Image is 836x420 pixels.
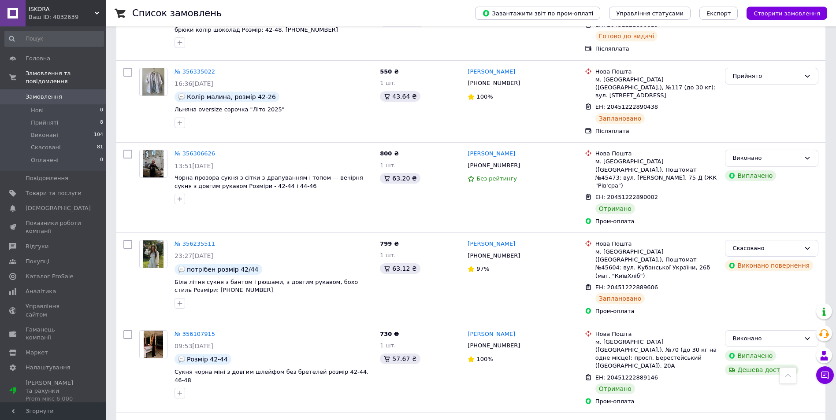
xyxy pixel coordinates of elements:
span: 1 шт. [380,342,396,349]
div: Виплачено [725,170,776,181]
div: Післяплата [595,45,718,53]
span: Каталог ProSale [26,273,73,280]
div: Ваш ID: 4032639 [29,13,106,21]
span: Без рейтингу [476,175,517,182]
a: Фото товару [139,68,167,96]
span: Покупці [26,258,49,265]
img: :speech_balloon: [178,93,185,100]
div: Пром-оплата [595,398,718,405]
a: Створити замовлення [738,10,827,16]
img: :speech_balloon: [178,356,185,363]
a: Льняна oversize сорочка "Літо 2025" [175,106,285,113]
div: Виконано [732,334,800,343]
div: 63.20 ₴ [380,173,420,184]
div: Виконано [732,154,800,163]
img: Фото товару [144,331,163,358]
div: Готово до видачі [595,31,658,41]
div: м. [GEOGRAPHIC_DATA] ([GEOGRAPHIC_DATA].), Поштомат №45604: вул. Кубанської України, 26б (маг. "К... [595,248,718,280]
div: [PHONE_NUMBER] [466,160,522,171]
span: Головна [26,55,50,63]
button: Експорт [699,7,738,20]
span: Гаманець компанії [26,326,82,342]
a: [PERSON_NAME] [468,68,515,76]
a: [PERSON_NAME] [468,330,515,339]
div: Нова Пошта [595,330,718,338]
a: Сукня чорна міні з довгим шлейфом без бретелей розмір 42-44. 46-48 [175,368,368,383]
button: Створити замовлення [747,7,827,20]
div: Нова Пошта [595,240,718,248]
span: Показники роботи компанії [26,219,82,235]
span: Виконані [31,131,58,139]
button: Завантажити звіт по пром-оплаті [475,7,600,20]
div: Скасовано [732,244,800,253]
span: Розмір 42-44 [187,356,228,363]
span: Завантажити звіт по пром-оплаті [482,9,593,17]
span: 800 ₴ [380,150,399,157]
div: Отримано [595,203,635,214]
span: 97% [476,265,489,272]
span: ЕН: 20451222890819 [595,22,658,28]
div: [PHONE_NUMBER] [466,340,522,351]
span: Колір малина, розмір 42-26 [187,93,276,100]
span: Створити замовлення [754,10,820,17]
a: [PERSON_NAME] [468,240,515,248]
a: Фото товару [139,150,167,178]
span: ЕН: 20451222890002 [595,194,658,200]
div: Післяплата [595,127,718,135]
span: Оплачені [31,156,59,164]
span: 100% [476,356,493,362]
span: 13:51[DATE] [175,162,213,169]
div: Виплачено [725,350,776,361]
span: Управління сайтом [26,302,82,318]
div: Нова Пошта [595,68,718,76]
span: 799 ₴ [380,240,399,247]
span: 1 шт. [380,162,396,169]
div: Отримано [595,383,635,394]
button: Управління статусами [609,7,691,20]
span: 09:53[DATE] [175,343,213,350]
a: Чорна прозора сукня з сітки з драпуванням і топом — вечірня сукня з довгим рукавом Розміри - 42-4... [175,174,363,189]
div: м. [GEOGRAPHIC_DATA] ([GEOGRAPHIC_DATA].), Поштомат №45473: вул. [PERSON_NAME], 75-Д (ЖК "Рів'єра") [595,158,718,190]
button: Чат з покупцем [816,366,834,384]
div: 43.64 ₴ [380,91,420,102]
span: 730 ₴ [380,331,399,337]
a: № 356335022 [175,68,215,75]
div: [PHONE_NUMBER] [466,250,522,262]
div: Прийнято [732,72,800,81]
img: Фото товару [143,150,164,177]
a: № 356306626 [175,150,215,157]
span: Відгуки [26,243,48,251]
span: 550 ₴ [380,68,399,75]
span: Прийняті [31,119,58,127]
span: ЕН: 20451222889146 [595,374,658,381]
img: :speech_balloon: [178,266,185,273]
a: № 356107915 [175,331,215,337]
span: 81 [97,144,103,151]
div: Виконано повернення [725,260,813,271]
a: Фото товару [139,240,167,268]
span: Біла літня сукня з бантом і рюшами, з довгим рукавом, бохо стиль Розміри: [PHONE_NUMBER] [175,279,358,294]
span: 8 [100,119,103,127]
div: 57.67 ₴ [380,354,420,364]
span: 16:36[DATE] [175,80,213,87]
div: Заплановано [595,293,645,304]
a: [PERSON_NAME] [468,150,515,158]
div: Дешева доставка [725,365,798,375]
span: Нові [31,107,44,114]
div: м. [GEOGRAPHIC_DATA] ([GEOGRAPHIC_DATA].), №70 (до 30 кг на одне місце): просп. Берестейський ([G... [595,338,718,370]
div: Пром-оплата [595,217,718,225]
span: ЕН: 20451222890438 [595,103,658,110]
div: Prom мікс 6 000 [26,395,82,403]
input: Пошук [4,31,104,47]
span: Товари та послуги [26,189,82,197]
span: [DEMOGRAPHIC_DATA] [26,204,91,212]
span: Експорт [706,10,731,17]
span: Управління статусами [616,10,684,17]
img: Фото товару [143,240,164,268]
span: ISKORA [29,5,95,13]
h1: Список замовлень [132,8,222,18]
span: 104 [94,131,103,139]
